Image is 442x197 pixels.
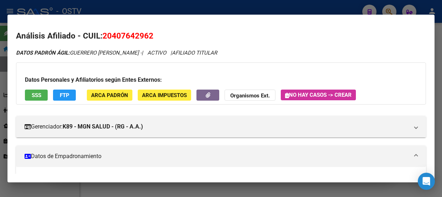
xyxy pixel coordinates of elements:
[53,90,76,101] button: FTP
[16,116,426,137] mat-expansion-panel-header: Gerenciador:K89 - MGN SALUD - (RG - A.A.)
[60,92,69,98] span: FTP
[230,92,270,99] strong: Organismos Ext.
[25,122,409,131] mat-panel-title: Gerenciador:
[225,90,275,101] button: Organismos Ext.
[138,90,191,101] button: ARCA Impuestos
[172,50,217,56] span: AFILIADO TITULAR
[142,92,187,98] span: ARCA Impuestos
[25,90,48,101] button: SSS
[91,92,128,98] span: ARCA Padrón
[102,31,153,40] span: 20407642962
[25,76,417,84] h3: Datos Personales y Afiliatorios según Entes Externos:
[16,146,426,167] mat-expansion-panel-header: Datos de Empadronamiento
[418,173,435,190] div: Open Intercom Messenger
[32,92,41,98] span: SSS
[63,122,143,131] strong: K89 - MGN SALUD - (RG - A.A.)
[16,50,142,56] span: GUERRERO [PERSON_NAME] -
[87,90,132,101] button: ARCA Padrón
[281,90,356,100] button: No hay casos -> Crear
[25,152,409,161] mat-panel-title: Datos de Empadronamiento
[16,50,70,56] strong: DATOS PADRÓN ÁGIL:
[285,92,352,98] span: No hay casos -> Crear
[16,50,217,56] i: | ACTIVO |
[16,30,426,42] h2: Análisis Afiliado - CUIL:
